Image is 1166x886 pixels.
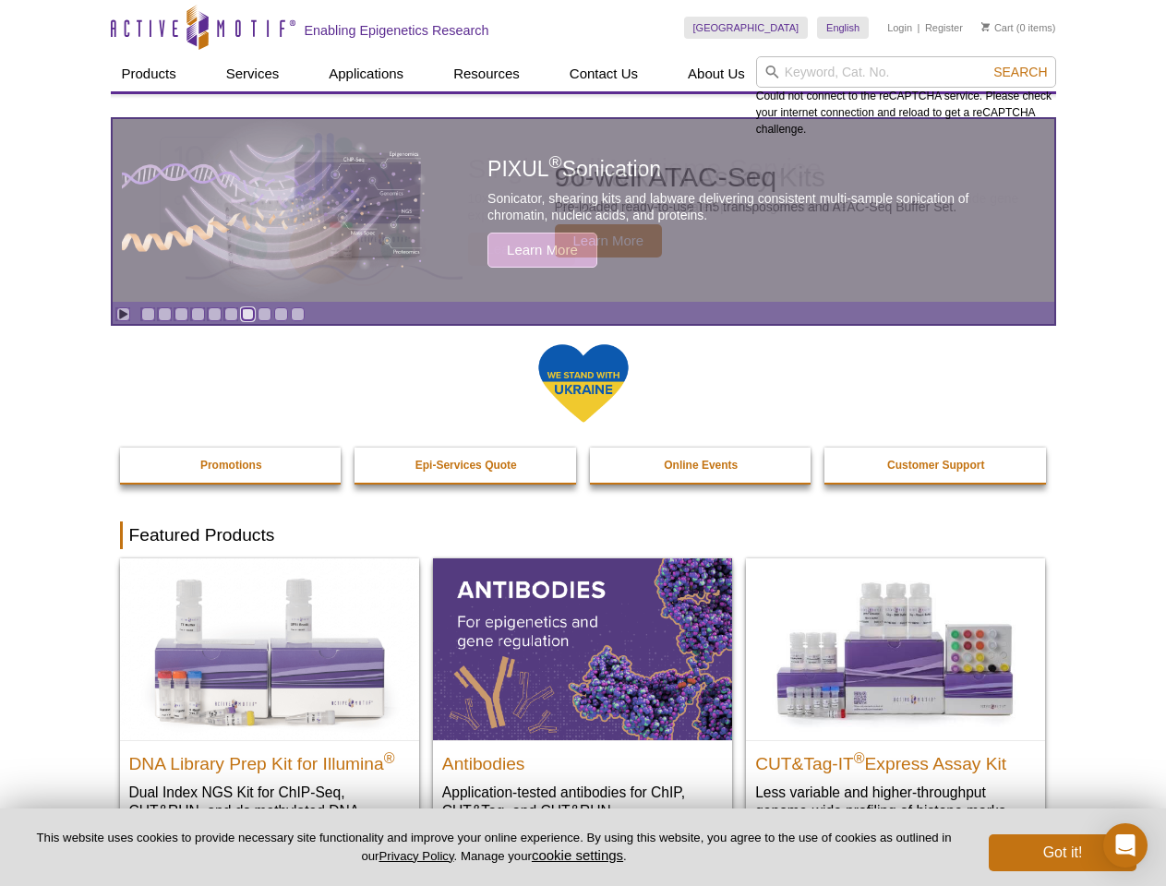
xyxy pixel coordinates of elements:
p: This website uses cookies to provide necessary site functionality and improve your online experie... [30,830,958,865]
img: CUT&Tag-IT® Express Assay Kit [746,558,1045,739]
a: Toggle autoplay [116,307,130,321]
a: CUT&Tag-IT® Express Assay Kit CUT&Tag-IT®Express Assay Kit Less variable and higher-throughput ge... [746,558,1045,838]
sup: ® [549,153,562,173]
a: Products [111,56,187,91]
a: Go to slide 10 [291,307,305,321]
img: DNA Library Prep Kit for Illumina [120,558,419,739]
a: Contact Us [559,56,649,91]
li: | [918,17,920,39]
a: Promotions [120,448,343,483]
span: PIXUL Sonication [487,157,661,181]
p: Less variable and higher-throughput genome-wide profiling of histone marks​. [755,783,1036,820]
a: Applications [318,56,415,91]
li: (0 items) [981,17,1056,39]
a: Epi-Services Quote [355,448,578,483]
img: PIXUL sonication [122,118,427,303]
a: Cart [981,21,1014,34]
a: Go to slide 7 [241,307,255,321]
div: Could not connect to the reCAPTCHA service. Please check your internet connection and reload to g... [756,56,1056,138]
a: About Us [677,56,756,91]
a: English [817,17,869,39]
button: Search [988,64,1052,80]
div: Open Intercom Messenger [1103,823,1148,868]
h2: CUT&Tag-IT Express Assay Kit [755,746,1036,773]
img: Your Cart [981,22,990,31]
a: Customer Support [824,448,1048,483]
a: Go to slide 1 [141,307,155,321]
img: We Stand With Ukraine [537,342,630,425]
a: [GEOGRAPHIC_DATA] [684,17,809,39]
a: Resources [442,56,531,91]
h2: Enabling Epigenetics Research [305,22,489,39]
a: Privacy Policy [379,849,453,863]
button: cookie settings [532,847,623,863]
a: PIXUL sonication PIXUL®Sonication Sonicator, shearing kits and labware delivering consistent mult... [113,119,1054,302]
a: Register [925,21,963,34]
p: Sonicator, shearing kits and labware delivering consistent multi-sample sonication of chromatin, ... [487,190,1012,223]
a: Go to slide 2 [158,307,172,321]
a: Go to slide 9 [274,307,288,321]
h2: DNA Library Prep Kit for Illumina [129,746,410,773]
h2: Antibodies [442,746,723,773]
p: Dual Index NGS Kit for ChIP-Seq, CUT&RUN, and ds methylated DNA assays. [129,783,410,839]
a: Go to slide 3 [174,307,188,321]
strong: Promotions [200,459,262,472]
a: Go to slide 8 [258,307,271,321]
sup: ® [384,749,395,765]
button: Got it! [989,834,1136,871]
input: Keyword, Cat. No. [756,56,1056,88]
h2: Featured Products [120,521,1047,549]
strong: Customer Support [887,459,984,472]
a: All Antibodies Antibodies Application-tested antibodies for ChIP, CUT&Tag, and CUT&RUN. [433,558,732,838]
strong: Epi-Services Quote [415,459,517,472]
a: Login [887,21,912,34]
a: DNA Library Prep Kit for Illumina DNA Library Prep Kit for Illumina® Dual Index NGS Kit for ChIP-... [120,558,419,856]
span: Search [993,65,1047,79]
a: Go to slide 5 [208,307,222,321]
a: Go to slide 6 [224,307,238,321]
strong: Online Events [664,459,738,472]
img: All Antibodies [433,558,732,739]
p: Application-tested antibodies for ChIP, CUT&Tag, and CUT&RUN. [442,783,723,820]
a: Services [215,56,291,91]
a: Go to slide 4 [191,307,205,321]
a: Online Events [590,448,813,483]
article: PIXUL Sonication [113,119,1054,302]
span: Learn More [487,233,597,268]
sup: ® [854,749,865,765]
